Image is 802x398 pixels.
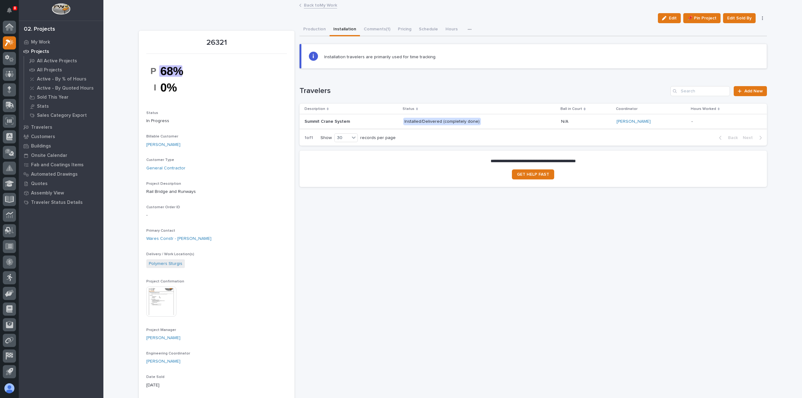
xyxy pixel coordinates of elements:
[561,119,611,124] p: N/A
[415,23,442,36] button: Schedule
[560,106,582,112] p: Ball in Court
[24,75,103,83] a: Active - By % of Hours
[31,39,50,45] p: My Work
[24,65,103,74] a: All Projects
[146,235,211,242] a: Wares Constr - [PERSON_NAME]
[299,23,330,36] button: Production
[19,122,103,132] a: Travelers
[442,23,461,36] button: Hours
[3,4,16,17] button: Notifications
[146,280,184,283] span: Project Confirmation
[19,179,103,188] a: Quotes
[146,182,181,186] span: Project Description
[37,85,94,91] p: Active - By Quoted Hours
[19,47,103,56] a: Projects
[360,23,394,36] button: Comments (1)
[617,119,651,124] a: [PERSON_NAME]
[740,135,767,141] button: Next
[320,135,332,141] p: Show
[24,93,103,101] a: Sold This Year
[146,189,287,195] p: Rail Bridge and Runways
[19,132,103,141] a: Customers
[744,89,763,93] span: Add New
[403,106,414,112] p: Status
[31,153,67,158] p: Onsite Calendar
[146,205,180,209] span: Customer Order ID
[146,142,180,148] a: [PERSON_NAME]
[691,118,694,124] p: -
[146,158,174,162] span: Customer Type
[146,118,287,124] p: In Progress
[19,198,103,207] a: Traveler Status Details
[14,6,16,10] p: 8
[517,172,549,177] span: GET HELP FAST
[31,172,78,177] p: Automated Drawings
[146,135,178,138] span: Billable Customer
[669,15,677,21] span: Edit
[299,130,318,146] p: 1 of 1
[335,135,350,141] div: 30
[146,328,176,332] span: Project Manager
[52,3,70,15] img: Workspace Logo
[299,86,668,96] h1: Travelers
[37,67,62,73] p: All Projects
[37,95,69,100] p: Sold This Year
[3,382,16,395] button: users-avatar
[31,49,49,54] p: Projects
[146,358,180,365] a: [PERSON_NAME]
[146,352,190,355] span: Engineering Coordinator
[146,58,193,101] img: KU8UIe0YgiNjrGJgNzVAcM-vPCIr4Uz8BjxmwWADTMQ
[31,162,84,168] p: Fab and Coatings Items
[146,165,185,172] a: General Contractor
[146,111,158,115] span: Status
[616,106,638,112] p: Coordinator
[19,37,103,47] a: My Work
[31,181,48,187] p: Quotes
[734,86,767,96] a: Add New
[19,169,103,179] a: Automated Drawings
[305,118,351,124] p: Summit Crane System
[299,114,767,128] tr: Summit Crane SystemSummit Crane System Installed/Delivered (completely done)N/A[PERSON_NAME] --
[714,135,740,141] button: Back
[37,104,49,109] p: Stats
[146,252,194,256] span: Delivery / Work Location(s)
[146,335,180,341] a: [PERSON_NAME]
[304,1,337,8] a: Back toMy Work
[683,13,721,23] button: 📌 Pin Project
[19,188,103,198] a: Assembly View
[723,13,756,23] button: Edit Sold By
[724,135,738,141] span: Back
[670,86,730,96] input: Search
[24,56,103,65] a: All Active Projects
[512,169,554,179] a: GET HELP FAST
[31,125,52,130] p: Travelers
[658,13,681,23] button: Edit
[146,38,287,47] p: 26321
[146,375,164,379] span: Date Sold
[146,212,287,219] p: -
[360,135,396,141] p: records per page
[8,8,16,18] div: Notifications8
[24,111,103,120] a: Sales Category Export
[37,76,86,82] p: Active - By % of Hours
[19,141,103,151] a: Buildings
[37,58,77,64] p: All Active Projects
[146,229,175,233] span: Primary Contact
[146,382,287,389] p: [DATE]
[24,84,103,92] a: Active - By Quoted Hours
[149,261,182,267] a: Polymers Sturgis
[19,160,103,169] a: Fab and Coatings Items
[31,200,83,205] p: Traveler Status Details
[691,106,716,112] p: Hours Worked
[330,23,360,36] button: Installation
[24,102,103,111] a: Stats
[37,113,87,118] p: Sales Category Export
[403,118,481,126] div: Installed/Delivered (completely done)
[31,190,64,196] p: Assembly View
[743,135,757,141] span: Next
[19,151,103,160] a: Onsite Calendar
[394,23,415,36] button: Pricing
[31,143,51,149] p: Buildings
[687,14,716,22] span: 📌 Pin Project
